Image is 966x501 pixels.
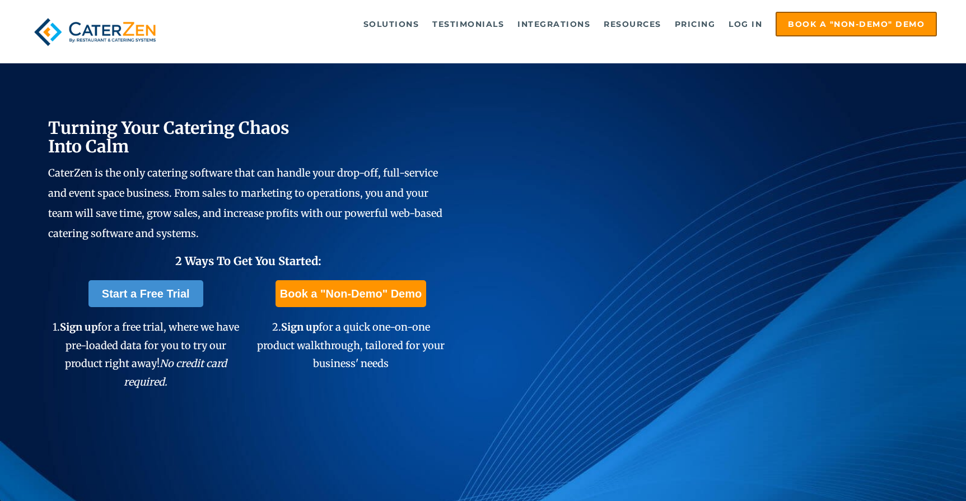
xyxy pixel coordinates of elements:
[48,166,442,240] span: CaterZen is the only catering software that can handle your drop-off, full-service and event spac...
[184,12,937,36] div: Navigation Menu
[175,254,321,268] span: 2 Ways To Get You Started:
[281,321,319,333] span: Sign up
[427,13,510,35] a: Testimonials
[53,321,239,388] span: 1. for a free trial, where we have pre-loaded data for you to try our product right away!
[29,12,161,52] img: caterzen
[257,321,445,370] span: 2. for a quick one-on-one product walkthrough, tailored for your business' needs
[60,321,97,333] span: Sign up
[48,117,290,157] span: Turning Your Catering Chaos Into Calm
[776,12,937,36] a: Book a "Non-Demo" Demo
[276,280,426,307] a: Book a "Non-Demo" Demo
[512,13,596,35] a: Integrations
[723,13,768,35] a: Log in
[598,13,667,35] a: Resources
[358,13,425,35] a: Solutions
[88,280,203,307] a: Start a Free Trial
[669,13,721,35] a: Pricing
[124,357,227,388] em: No credit card required.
